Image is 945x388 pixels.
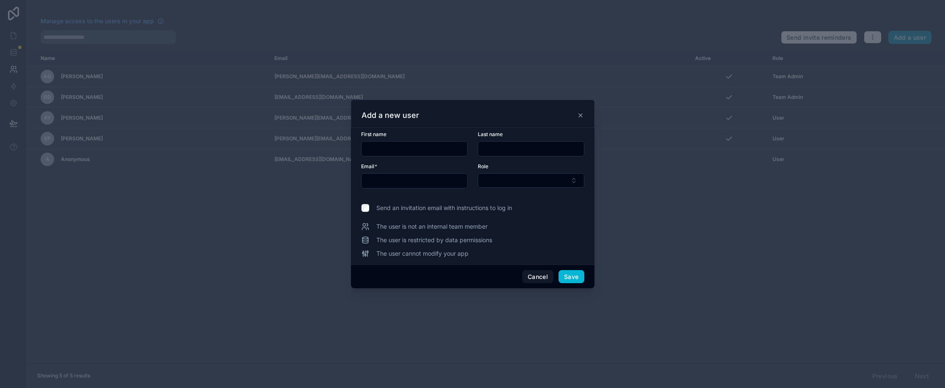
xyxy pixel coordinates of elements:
[522,270,553,284] button: Cancel
[376,249,468,258] span: The user cannot modify your app
[478,163,488,169] span: Role
[478,131,503,137] span: Last name
[361,131,386,137] span: First name
[376,222,488,231] span: The user is not an internal team member
[361,163,374,169] span: Email
[362,110,419,120] h3: Add a new user
[559,270,584,284] button: Save
[478,173,584,188] button: Select Button
[376,236,492,244] span: The user is restricted by data permissions
[361,204,370,212] input: Send an invitation email with instructions to log in
[376,204,512,212] span: Send an invitation email with instructions to log in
